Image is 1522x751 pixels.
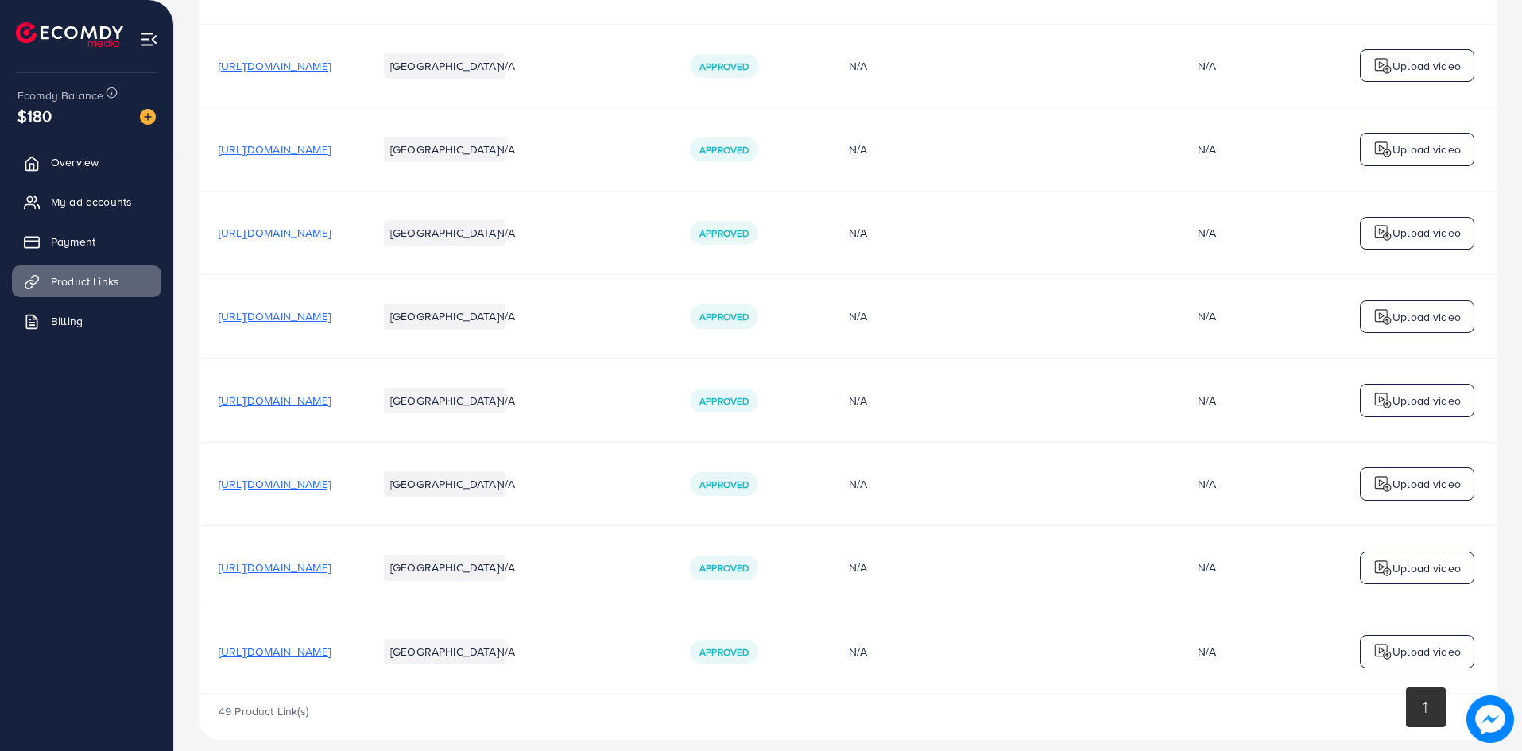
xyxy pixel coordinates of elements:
li: [GEOGRAPHIC_DATA] [384,388,505,413]
span: Approved [699,645,749,659]
img: image [1466,695,1514,743]
span: [URL][DOMAIN_NAME] [219,644,331,660]
p: Upload video [1392,474,1461,494]
li: [GEOGRAPHIC_DATA] [384,53,505,79]
span: N/A [497,308,515,324]
a: My ad accounts [12,186,161,218]
img: logo [1373,391,1392,410]
a: Payment [12,226,161,257]
span: N/A [497,644,515,660]
div: N/A [849,644,1160,660]
img: image [140,109,156,125]
img: menu [140,30,158,48]
span: Approved [699,394,749,408]
span: [URL][DOMAIN_NAME] [219,559,331,575]
a: Overview [12,146,161,178]
span: Approved [699,310,749,323]
span: Product Links [51,273,119,289]
span: Overview [51,154,99,170]
span: Approved [699,226,749,240]
p: Upload video [1392,391,1461,410]
a: Product Links [12,265,161,297]
span: Ecomdy Balance [17,87,103,103]
img: logo [1373,559,1392,578]
li: [GEOGRAPHIC_DATA] [384,639,505,664]
li: [GEOGRAPHIC_DATA] [384,137,505,162]
span: Approved [699,143,749,157]
div: N/A [1198,141,1216,157]
div: N/A [849,141,1160,157]
img: logo [1373,642,1392,661]
span: [URL][DOMAIN_NAME] [219,141,331,157]
p: Upload video [1392,56,1461,75]
div: N/A [849,58,1160,74]
span: N/A [497,559,515,575]
div: N/A [849,393,1160,408]
span: N/A [497,225,515,241]
p: Upload video [1392,140,1461,159]
span: Approved [699,561,749,575]
span: [URL][DOMAIN_NAME] [219,393,331,408]
p: Upload video [1392,308,1461,327]
span: [URL][DOMAIN_NAME] [219,308,331,324]
div: N/A [849,476,1160,492]
div: N/A [1198,559,1216,575]
span: 49 Product Link(s) [219,703,308,719]
div: N/A [849,559,1160,575]
img: logo [1373,140,1392,159]
span: $180 [17,104,52,127]
img: logo [1373,308,1392,327]
div: N/A [1198,644,1216,660]
li: [GEOGRAPHIC_DATA] [384,304,505,329]
img: logo [1373,56,1392,75]
div: N/A [849,225,1160,241]
li: [GEOGRAPHIC_DATA] [384,220,505,246]
li: [GEOGRAPHIC_DATA] [384,555,505,580]
span: My ad accounts [51,194,132,210]
span: Approved [699,60,749,73]
span: [URL][DOMAIN_NAME] [219,476,331,492]
a: Billing [12,305,161,337]
span: [URL][DOMAIN_NAME] [219,225,331,241]
span: N/A [497,393,515,408]
p: Upload video [1392,642,1461,661]
img: logo [1373,223,1392,242]
li: [GEOGRAPHIC_DATA] [384,471,505,497]
div: N/A [1198,476,1216,492]
div: N/A [1198,393,1216,408]
div: N/A [1198,225,1216,241]
img: logo [16,22,123,47]
span: N/A [497,58,515,74]
span: [URL][DOMAIN_NAME] [219,58,331,74]
p: Upload video [1392,559,1461,578]
div: N/A [1198,58,1216,74]
div: N/A [1198,308,1216,324]
span: N/A [497,476,515,492]
img: logo [1373,474,1392,494]
span: Approved [699,478,749,491]
span: Payment [51,234,95,250]
div: N/A [849,308,1160,324]
span: Billing [51,313,83,329]
span: N/A [497,141,515,157]
p: Upload video [1392,223,1461,242]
